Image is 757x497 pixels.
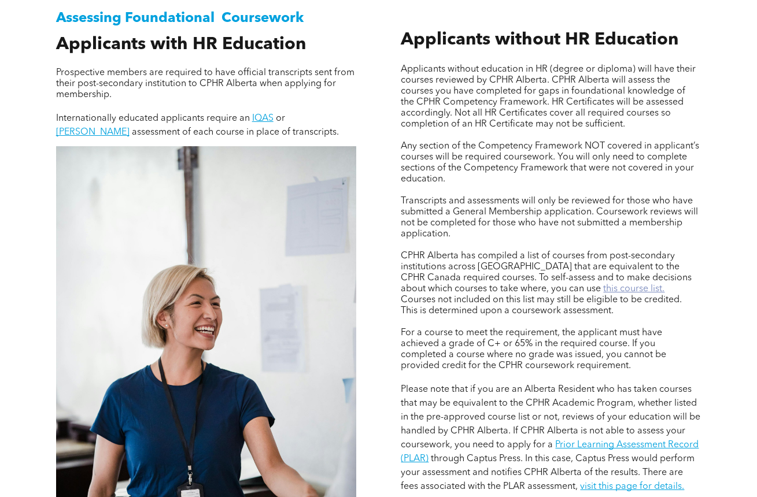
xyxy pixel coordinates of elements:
[401,65,696,129] span: Applicants without education in HR (degree or diploma) will have their courses reviewed by CPHR A...
[401,142,699,184] span: Any section of the Competency Framework NOT covered in applicant’s courses will be required cours...
[56,68,355,99] span: Prospective members are required to have official transcripts sent from their post-secondary inst...
[401,385,700,450] span: Please note that if you are an Alberta Resident who has taken courses that may be equivalent to t...
[276,114,285,123] span: or
[401,196,698,239] span: Transcripts and assessments will only be reviewed for those who have submitted a General Membersh...
[252,114,274,123] a: IQAS
[401,251,692,294] span: CPHR Alberta has compiled a list of courses from post-secondary institutions across [GEOGRAPHIC_D...
[580,482,684,491] a: visit this page for details.
[401,328,666,370] span: For a course to meet the requirement, the applicant must have achieved a grade of C+ or 65% in th...
[401,295,682,316] span: Courses not included on this list may still be eligible to be credited. This is determined upon a...
[132,128,339,137] span: assessment of each course in place of transcripts.
[56,36,306,53] span: Applicants with HR Education
[401,454,695,491] span: through Captus Press. In this case, Captus Press would perform your assessment and notifies CPHR ...
[56,128,130,137] a: [PERSON_NAME]
[56,12,304,25] span: Assessing Foundational Coursework
[56,114,250,123] span: Internationally educated applicants require an
[603,284,664,294] a: this course list.
[401,31,678,49] span: Applicants without HR Education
